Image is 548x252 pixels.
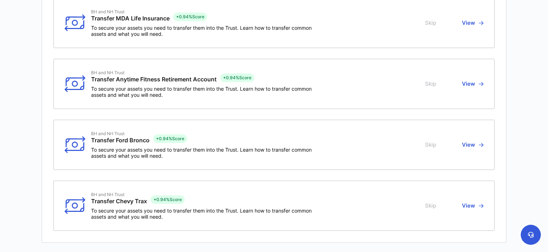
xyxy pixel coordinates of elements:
[425,70,438,98] button: Skip
[151,195,185,204] div: + 0.94% Score
[425,192,438,220] button: Skip
[460,70,483,98] button: View
[91,15,170,22] span: Transfer MDA Life Insurance
[91,131,150,136] span: BH and NH Trust
[91,70,217,75] span: BH and NH Trust
[91,9,170,14] span: BH and NH Trust
[91,198,147,205] span: Transfer Chevy Trax
[91,192,147,197] span: BH and NH Trust
[91,86,315,98] span: To secure your assets you need to transfer them into the Trust. Learn how to transfer common asse...
[425,131,438,159] button: Skip
[91,76,217,83] span: Transfer Anytime Fitness Retirement Account
[425,9,438,37] button: Skip
[91,208,315,220] span: To secure your assets you need to transfer them into the Trust. Learn how to transfer common asse...
[153,134,187,143] div: + 0.94% Score
[91,137,150,144] span: Transfer Ford Bronco
[173,13,207,21] div: + 0.94% Score
[220,73,254,82] div: + 0.94% Score
[460,131,483,159] button: View
[460,192,483,220] button: View
[460,9,483,37] button: View
[91,25,315,37] span: To secure your assets you need to transfer them into the Trust. Learn how to transfer common asse...
[91,147,315,159] span: To secure your assets you need to transfer them into the Trust. Learn how to transfer common asse...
